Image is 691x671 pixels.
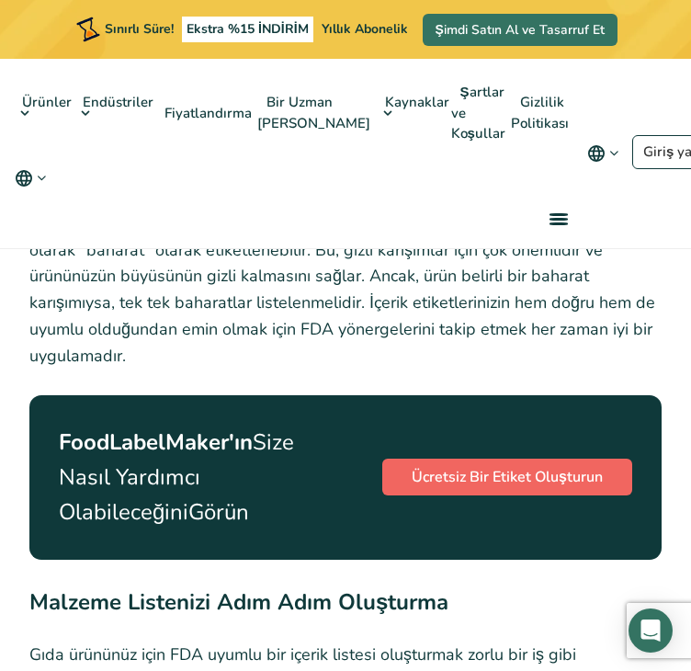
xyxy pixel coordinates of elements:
div: Open Intercom Messenger [629,608,673,653]
font: Kaynaklar [385,93,449,111]
font: Ek olarak, bazı baharatların tek tek isimlendirilmesine gerek olmayabilir ve toplu olarak "bahara... [29,212,655,367]
font: Şimdi Satın Al ve Tasarruf Et [436,21,605,39]
a: Fiyatlandırma [155,80,257,146]
a: Ürünler [13,69,74,156]
font: Sınırlı Süre! [105,20,174,38]
font: Ekstra %15 İNDİRİM [187,20,309,38]
font: Şartlar ve Koşullar [451,83,505,142]
font: Ürünler [22,93,72,111]
font: Gizlilik Politikası [511,93,569,132]
font: Ücretsiz Bir Etiket Oluşturun [412,467,603,487]
a: menü [527,189,586,248]
font: Yıllık Abonelik [322,20,408,38]
font: Endüstriler [83,93,153,111]
a: Şartlar ve Koşullar [451,59,511,166]
font: Malzeme Listenizi Adım Adım Oluşturma [29,587,448,617]
font: FoodLabelMaker'ın [59,427,253,457]
font: Bir Uzman [PERSON_NAME] [257,93,370,132]
a: Şimdi Satın Al ve Tasarruf Et [423,14,617,46]
font: Size Nasıl Yardımcı Olabileceğini [59,427,294,528]
a: Endüstriler [74,69,155,156]
a: Gizlilik Politikası [511,69,574,156]
font: Görün [188,497,249,527]
a: Ücretsiz Bir Etiket Oluşturun [382,459,632,495]
font: Fiyatlandırma [164,104,252,122]
a: Bir Uzman [PERSON_NAME] [257,69,376,156]
a: Kaynaklar [376,69,451,156]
